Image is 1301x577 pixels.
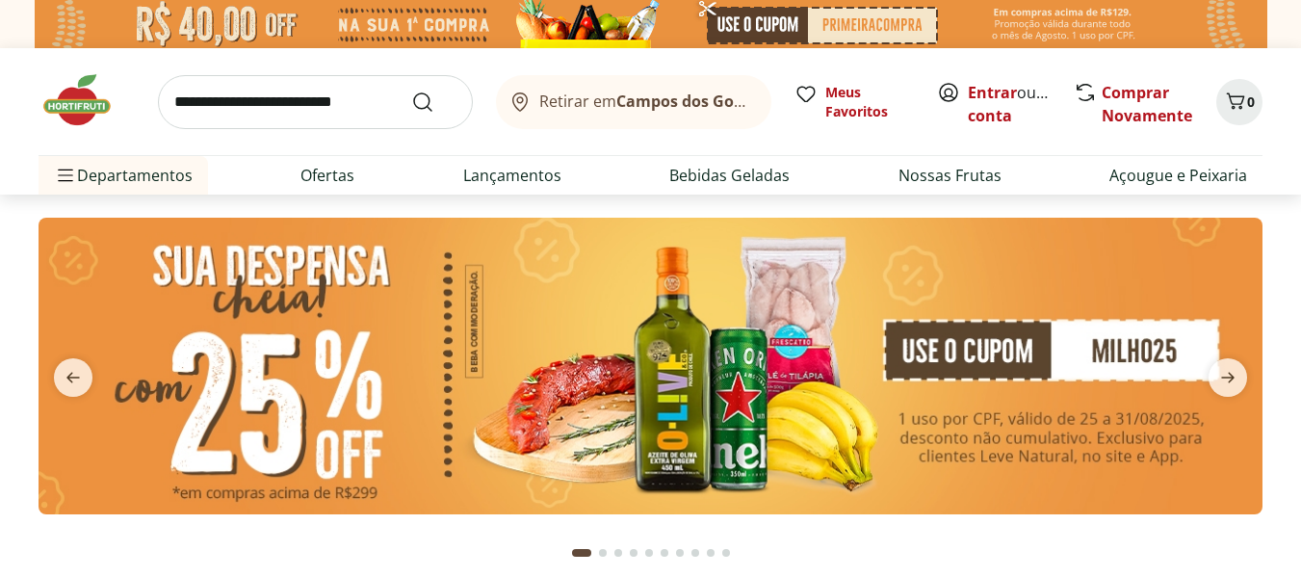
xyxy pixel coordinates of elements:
[54,152,193,198] span: Departamentos
[54,152,77,198] button: Menu
[496,75,771,129] button: Retirar emCampos dos Goytacazes/[GEOGRAPHIC_DATA]
[626,530,641,576] button: Go to page 4 from fs-carousel
[968,82,1074,126] a: Criar conta
[968,82,1017,103] a: Entrar
[968,81,1054,127] span: ou
[825,83,914,121] span: Meus Favoritos
[1109,164,1247,187] a: Açougue e Peixaria
[158,75,473,129] input: search
[463,164,561,187] a: Lançamentos
[411,91,457,114] button: Submit Search
[39,71,135,129] img: Hortifruti
[39,358,108,397] button: previous
[616,91,966,112] b: Campos dos Goytacazes/[GEOGRAPHIC_DATA]
[898,164,1002,187] a: Nossas Frutas
[568,530,595,576] button: Current page from fs-carousel
[1247,92,1255,111] span: 0
[641,530,657,576] button: Go to page 5 from fs-carousel
[1216,79,1262,125] button: Carrinho
[669,164,790,187] a: Bebidas Geladas
[1193,358,1262,397] button: next
[718,530,734,576] button: Go to page 10 from fs-carousel
[672,530,688,576] button: Go to page 7 from fs-carousel
[611,530,626,576] button: Go to page 3 from fs-carousel
[300,164,354,187] a: Ofertas
[539,92,752,110] span: Retirar em
[703,530,718,576] button: Go to page 9 from fs-carousel
[1102,82,1192,126] a: Comprar Novamente
[39,218,1262,514] img: cupom
[688,530,703,576] button: Go to page 8 from fs-carousel
[794,83,914,121] a: Meus Favoritos
[657,530,672,576] button: Go to page 6 from fs-carousel
[595,530,611,576] button: Go to page 2 from fs-carousel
